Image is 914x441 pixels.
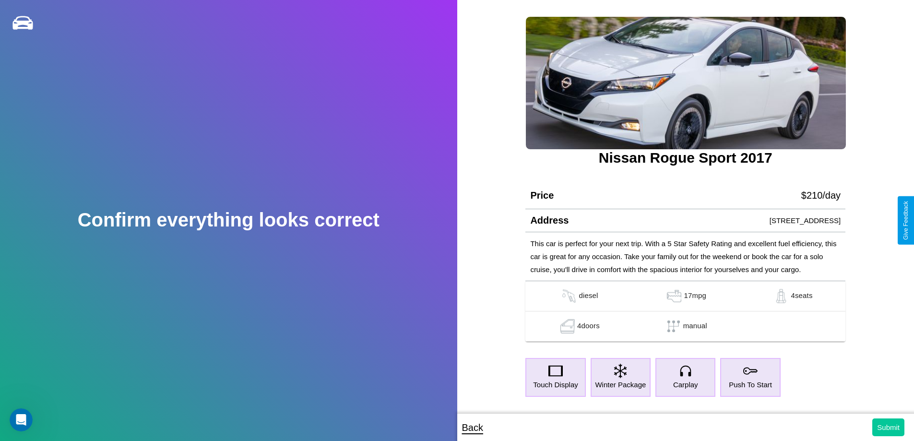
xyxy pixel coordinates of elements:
[579,289,598,303] p: diesel
[78,209,380,231] h2: Confirm everything looks correct
[530,215,569,226] h4: Address
[530,190,554,201] h4: Price
[872,418,904,436] button: Submit
[772,289,791,303] img: gas
[770,214,841,227] p: [STREET_ADDRESS]
[462,419,483,436] p: Back
[577,319,600,334] p: 4 doors
[729,378,772,391] p: Push To Start
[902,201,909,240] div: Give Feedback
[525,150,845,166] h3: Nissan Rogue Sport 2017
[673,378,698,391] p: Carplay
[558,319,577,334] img: gas
[530,237,841,276] p: This car is perfect for your next trip. With a 5 Star Safety Rating and excellent fuel efficiency...
[559,289,579,303] img: gas
[791,289,812,303] p: 4 seats
[683,319,707,334] p: manual
[525,281,845,342] table: simple table
[684,289,706,303] p: 17 mpg
[801,187,841,204] p: $ 210 /day
[595,378,646,391] p: Winter Package
[533,378,578,391] p: Touch Display
[10,408,33,431] iframe: Intercom live chat
[665,289,684,303] img: gas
